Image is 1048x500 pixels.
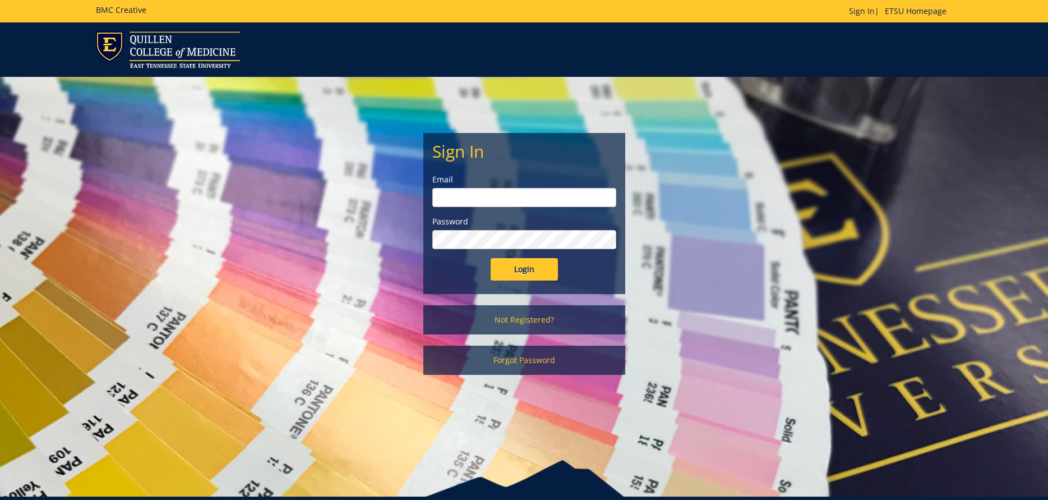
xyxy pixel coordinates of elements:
[879,6,952,16] a: ETSU Homepage
[96,31,240,68] img: ETSU logo
[423,346,625,375] a: Forgot Password
[423,305,625,334] a: Not Registered?
[432,142,616,160] h2: Sign In
[849,6,952,17] p: |
[432,174,616,185] label: Email
[491,258,558,281] input: Login
[432,216,616,227] label: Password
[96,6,146,14] h5: BMC Creative
[849,6,875,16] a: Sign In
